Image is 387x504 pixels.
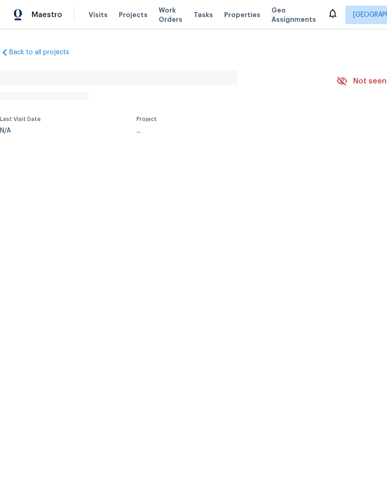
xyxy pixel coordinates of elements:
[89,10,108,19] span: Visits
[271,6,316,24] span: Geo Assignments
[193,12,213,18] span: Tasks
[136,116,157,122] span: Project
[32,10,62,19] span: Maestro
[119,10,148,19] span: Projects
[136,128,315,134] div: ...
[224,10,260,19] span: Properties
[159,6,182,24] span: Work Orders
